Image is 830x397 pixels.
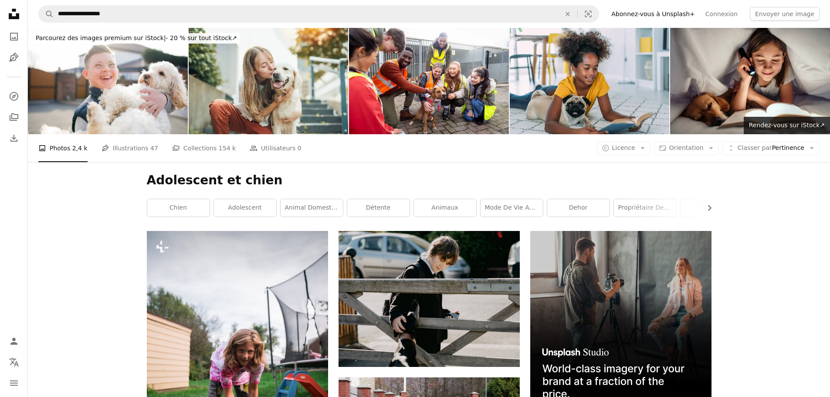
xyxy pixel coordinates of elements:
[481,199,543,217] a: Mode de vie adolescent
[750,7,820,21] button: Envoyer une image
[28,28,245,49] a: Parcourez des images premium sur iStock|- 20 % sur tout iStock↗
[612,144,635,151] span: Licence
[670,28,830,134] img: Fille se trouvant dans le lit avec son crabot sous le livre de lecture de couverture tard la nuit
[744,117,830,134] a: Rendez-vous sur iStock↗
[578,6,599,22] button: Recherche de visuels
[36,34,166,41] span: Parcourez des images premium sur iStock |
[700,7,743,21] a: Connexion
[5,374,23,392] button: Menu
[102,134,158,162] a: Illustrations 47
[614,199,676,217] a: Propriétaire de l’animal
[738,144,804,153] span: Pertinence
[281,199,343,217] a: animal domestique
[150,143,158,153] span: 47
[5,129,23,147] a: Historique de téléchargement
[654,141,719,155] button: Orientation
[214,199,276,217] a: adolescent
[28,28,188,134] img: Temps de qualité avec le chien
[510,28,670,134] img: Girl and a dog at home.
[347,199,410,217] a: détente
[5,353,23,371] button: Langue
[606,7,700,21] a: Abonnez-vous à Unsplash+
[189,28,349,134] img: Portrait of teenage girl having fun outside with golden retriever
[738,144,772,151] span: Classer par
[5,333,23,350] a: Connexion / S’inscrire
[701,199,711,217] button: faire défiler la liste vers la droite
[33,33,240,44] div: - 20 % sur tout iStock ↗
[5,88,23,105] a: Explorer
[147,363,328,371] a: Une petite fille jouant avec un chien dans l’herbe
[298,143,302,153] span: 0
[147,199,210,217] a: chien
[5,49,23,66] a: Illustrations
[172,134,236,162] a: Collections 154 k
[349,28,509,134] img: Prendre soin d’un chien de refuge pour animaux
[38,5,599,23] form: Rechercher des visuels sur tout le site
[597,141,650,155] button: Licence
[749,122,825,129] span: Rendez-vous sur iStock ↗
[5,109,23,126] a: Collections
[722,141,820,155] button: Classer parPertinence
[681,199,743,217] a: Souriant
[558,6,577,22] button: Effacer
[414,199,476,217] a: Animaux
[39,6,54,22] button: Rechercher sur Unsplash
[547,199,610,217] a: dehor
[219,143,236,153] span: 154 k
[5,28,23,45] a: Photos
[339,231,520,367] img: fille en veste noire assise sur un banc en bois marron
[147,173,711,188] h1: Adolescent et chien
[669,144,704,151] span: Orientation
[250,134,302,162] a: Utilisateurs 0
[339,295,520,303] a: fille en veste noire assise sur un banc en bois marron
